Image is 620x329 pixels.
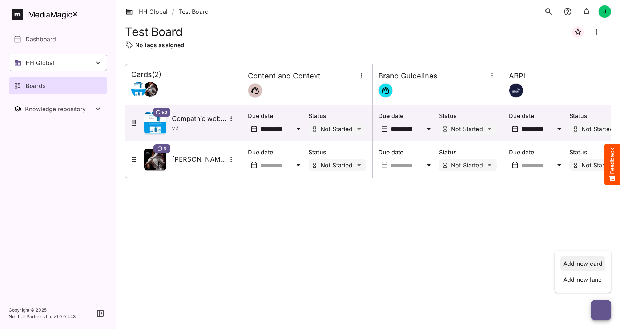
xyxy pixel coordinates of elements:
[563,259,603,268] p: Add new card
[563,275,603,284] p: Add new lane
[579,4,594,19] button: notifications
[598,5,611,18] div: J
[126,7,168,16] a: HH Global
[172,7,174,16] span: /
[542,4,556,19] button: search
[604,144,620,185] button: Feedback
[560,4,575,19] button: notifications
